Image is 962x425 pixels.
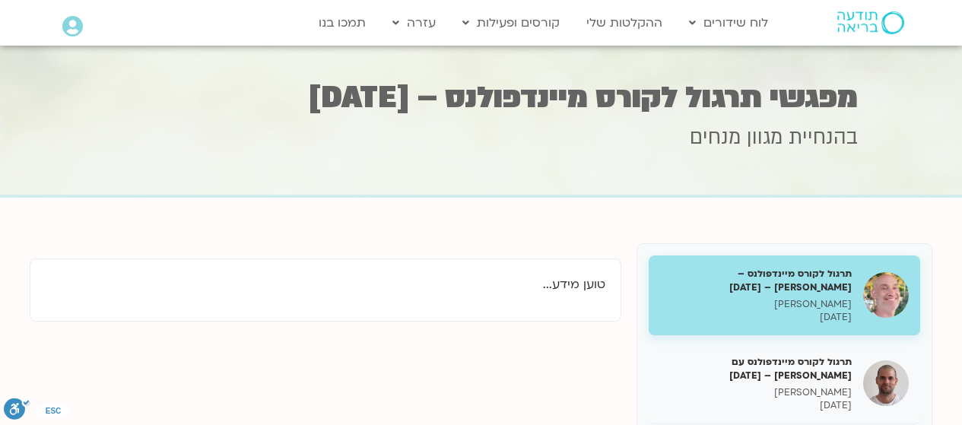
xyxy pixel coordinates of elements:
img: תודעה בריאה [837,11,904,34]
a: ההקלטות שלי [579,8,670,37]
h5: תרגול לקורס מיינדפולנס – [PERSON_NAME] – [DATE] [660,267,852,294]
img: תרגול לקורס מיינדפולנס – רון אלון – 17/06/25 [863,272,909,318]
p: טוען מידע... [46,274,605,295]
p: [PERSON_NAME] [660,298,852,311]
p: [DATE] [660,399,852,412]
a: תמכו בנו [311,8,373,37]
a: עזרה [385,8,443,37]
span: מגוון מנחים [690,124,783,151]
a: קורסים ופעילות [455,8,567,37]
p: [DATE] [660,311,852,324]
h5: תרגול לקורס מיינדפולנס עם [PERSON_NAME] – [DATE] [660,355,852,382]
img: תרגול לקורס מיינדפולנס עם דקל קנטי – 18/06/25 [863,360,909,406]
span: בהנחיית [789,124,858,151]
a: לוח שידורים [681,8,776,37]
h1: מפגשי תרגול לקורס מיינדפולנס – [DATE] [105,83,858,113]
p: [PERSON_NAME] [660,386,852,399]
